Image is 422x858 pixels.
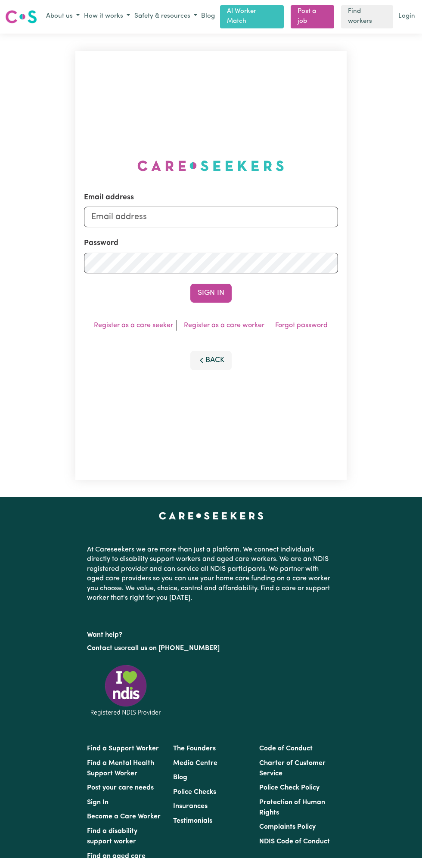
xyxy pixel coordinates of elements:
button: How it works [82,9,132,24]
button: Safety & resources [132,9,199,24]
label: Email address [84,192,134,203]
a: Find workers [341,5,393,28]
a: Testimonials [173,818,212,824]
a: Register as a care worker [184,322,264,328]
a: Police Check Policy [259,784,320,791]
a: Careseekers home page [159,512,264,519]
a: Charter of Customer Service [259,760,326,777]
a: Blog [173,774,187,781]
a: Contact us [87,645,121,652]
a: Sign In [87,799,109,806]
a: AI Worker Match [220,5,284,28]
a: Media Centre [173,760,217,767]
a: Careseekers logo [5,7,37,27]
a: Protection of Human Rights [259,799,325,816]
a: Find a Mental Health Support Worker [87,760,154,777]
button: About us [44,9,82,24]
a: Insurances [173,803,208,810]
button: Back [190,351,232,370]
a: Post a job [291,5,334,28]
a: Forgot password [275,322,328,328]
a: Find a disability support worker [87,828,137,845]
a: Login [397,10,417,23]
a: Blog [199,10,217,23]
label: Password [84,238,118,249]
button: Sign In [190,284,232,303]
a: call us on [PHONE_NUMBER] [127,645,220,652]
a: The Founders [173,745,216,752]
a: Register as a care seeker [94,322,173,328]
input: Email address [84,207,338,227]
p: At Careseekers we are more than just a platform. We connect individuals directly to disability su... [87,542,335,606]
a: Post your care needs [87,784,154,791]
p: or [87,640,335,657]
a: Become a Care Worker [87,813,161,820]
a: Complaints Policy [259,824,316,830]
a: Code of Conduct [259,745,313,752]
a: Police Checks [173,789,216,796]
img: Careseekers logo [5,9,37,25]
p: Want help? [87,627,335,640]
a: Find a Support Worker [87,745,159,752]
a: NDIS Code of Conduct [259,838,330,845]
img: Registered NDIS provider [87,663,164,717]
